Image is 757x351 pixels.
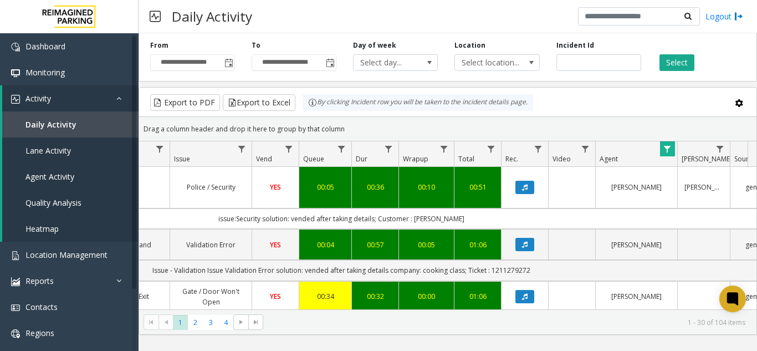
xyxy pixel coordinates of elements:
[234,141,249,156] a: Issue Filter Menu
[600,154,618,164] span: Agent
[252,40,260,50] label: To
[531,141,546,156] a: Rec. Filter Menu
[256,154,272,164] span: Vend
[303,154,324,164] span: Queue
[713,141,728,156] a: Parker Filter Menu
[2,190,139,216] a: Quality Analysis
[359,240,392,250] a: 00:57
[602,291,671,302] a: [PERSON_NAME]
[484,141,499,156] a: Total Filter Menu
[353,40,396,50] label: Day of week
[306,182,345,192] a: 00:05
[25,67,65,78] span: Monitoring
[150,3,161,30] img: pageIcon
[11,329,20,338] img: 'icon'
[252,318,260,327] span: Go to the last page
[2,138,139,164] a: Lane Activity
[237,318,245,327] span: Go to the next page
[174,154,190,164] span: Issue
[223,94,295,111] button: Export to Excel
[2,85,139,111] a: Activity
[11,303,20,312] img: 'icon'
[25,145,71,156] span: Lane Activity
[152,141,167,156] a: Lane Filter Menu
[139,119,756,139] div: Drag a column header and drop it here to group by that column
[303,94,533,111] div: By clicking Incident row you will be taken to the incident details page.
[354,55,421,70] span: Select day...
[406,182,447,192] a: 00:10
[259,182,292,192] a: YES
[602,240,671,250] a: [PERSON_NAME]
[177,240,245,250] a: Validation Error
[150,94,220,111] button: Export to PDF
[25,328,54,338] span: Regions
[406,291,447,302] a: 00:00
[11,69,20,78] img: 'icon'
[25,302,58,312] span: Contacts
[282,141,296,156] a: Vend Filter Menu
[11,95,20,104] img: 'icon'
[602,182,671,192] a: [PERSON_NAME]
[306,291,345,302] a: 00:34
[25,250,108,260] span: Location Management
[458,154,474,164] span: Total
[25,41,65,52] span: Dashboard
[25,223,59,234] span: Heatmap
[177,182,245,192] a: Police / Security
[359,182,392,192] a: 00:36
[259,291,292,302] a: YES
[556,40,594,50] label: Incident Id
[455,55,522,70] span: Select location...
[11,251,20,260] img: 'icon'
[2,216,139,242] a: Heatmap
[306,240,345,250] a: 00:04
[166,3,258,30] h3: Daily Activity
[270,240,281,250] span: YES
[553,154,571,164] span: Video
[270,318,745,327] kendo-pager-info: 1 - 30 of 104 items
[173,315,188,330] span: Page 1
[11,43,20,52] img: 'icon'
[403,154,428,164] span: Wrapup
[334,141,349,156] a: Queue Filter Menu
[578,141,593,156] a: Video Filter Menu
[203,315,218,330] span: Page 3
[139,141,756,309] div: Data table
[705,11,743,22] a: Logout
[259,240,292,250] a: YES
[11,277,20,286] img: 'icon'
[188,315,203,330] span: Page 2
[461,182,494,192] a: 00:51
[381,141,396,156] a: Dur Filter Menu
[25,197,81,208] span: Quality Analysis
[406,240,447,250] a: 00:05
[25,93,51,104] span: Activity
[505,154,518,164] span: Rec.
[659,54,694,71] button: Select
[270,182,281,192] span: YES
[461,240,494,250] a: 01:06
[248,314,263,330] span: Go to the last page
[222,55,234,70] span: Toggle popup
[437,141,452,156] a: Wrapup Filter Menu
[359,291,392,302] a: 00:32
[734,154,756,164] span: Source
[308,98,317,107] img: infoIcon.svg
[150,40,168,50] label: From
[2,111,139,138] a: Daily Activity
[454,40,485,50] label: Location
[684,182,723,192] a: [PERSON_NAME]
[461,291,494,302] a: 01:06
[25,119,76,130] span: Daily Activity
